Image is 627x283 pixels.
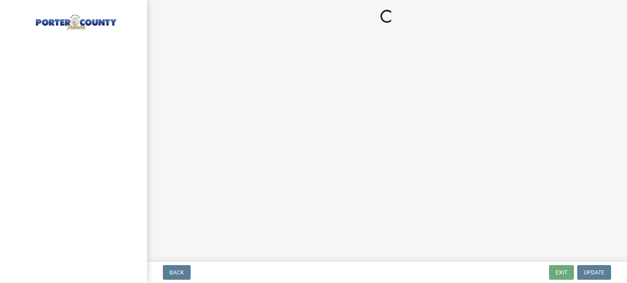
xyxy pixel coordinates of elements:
span: Back [169,269,184,276]
img: Porter County, Indiana [16,9,134,31]
button: Exit [549,265,574,280]
button: Back [163,265,191,280]
span: Update [584,269,605,276]
button: Update [577,265,611,280]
